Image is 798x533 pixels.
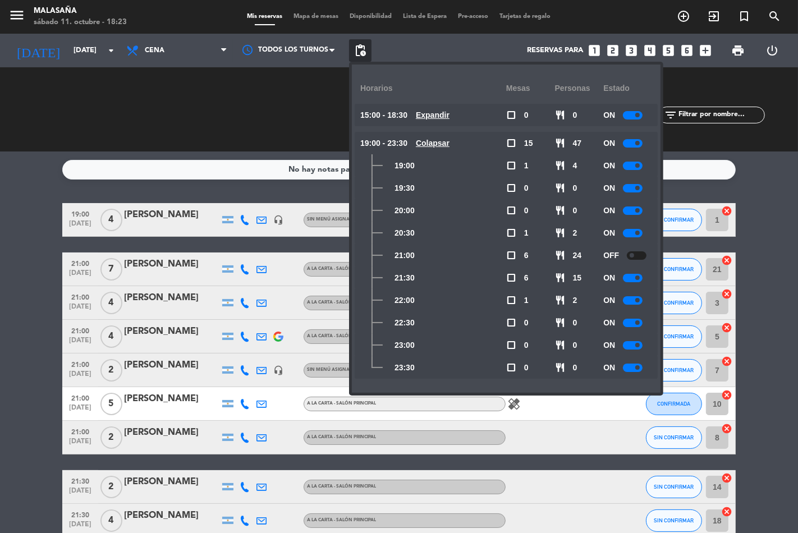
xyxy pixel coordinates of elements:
span: 1 [524,294,529,307]
div: [PERSON_NAME] [124,358,219,373]
span: 15:00 - 18:30 [360,109,407,122]
i: cancel [721,389,732,401]
i: cancel [721,205,732,217]
span: [DATE] [66,337,94,350]
span: 4 [573,159,577,172]
i: cancel [721,255,732,266]
i: add_circle_outline [677,10,690,23]
span: 23:30 [395,361,415,374]
span: 19:00 [66,207,94,220]
span: 7 [100,258,122,281]
button: CONFIRMADA [646,393,702,415]
i: headset_mic [273,215,283,225]
button: SIN CONFIRMAR [646,359,702,382]
span: check_box_outline_blank [506,228,516,238]
i: power_settings_new [765,44,779,57]
span: 20:30 [395,227,415,240]
button: SIN CONFIRMAR [646,209,702,231]
span: check_box_outline_blank [506,362,516,373]
span: [DATE] [66,269,94,282]
span: restaurant [555,362,565,373]
span: SIN CONFIRMAR [654,517,694,523]
span: Pre-acceso [453,13,494,20]
span: 20:00 [395,204,415,217]
i: looks_one [587,43,602,58]
div: No hay notas para este servicio. Haz clic para agregar una [289,163,510,176]
span: restaurant [555,295,565,305]
span: 21:30 [66,508,94,521]
span: ON [603,361,615,374]
span: [DATE] [66,220,94,233]
span: Lista de Espera [398,13,453,20]
span: 0 [573,361,577,374]
span: restaurant [555,318,565,328]
span: 0 [524,182,529,195]
span: 6 [524,272,529,284]
span: 2 [573,227,577,240]
span: [DATE] [66,487,94,500]
i: looks_4 [643,43,657,58]
span: check_box_outline_blank [506,138,516,148]
span: 0 [524,339,529,352]
i: headset_mic [273,365,283,375]
button: SIN CONFIRMAR [646,509,702,532]
span: Cena [145,47,164,54]
span: check_box_outline_blank [506,183,516,193]
span: 4 [100,325,122,348]
div: [PERSON_NAME] [124,425,219,440]
span: 2 [100,359,122,382]
span: [DATE] [66,303,94,316]
span: 21:30 [395,272,415,284]
span: CONFIRMADA [658,401,691,407]
span: 47 [573,137,582,150]
span: SIN CONFIRMAR [654,484,694,490]
span: Mis reservas [242,13,288,20]
i: looks_two [606,43,620,58]
span: 2 [100,426,122,449]
span: Disponibilidad [345,13,398,20]
span: 0 [524,316,529,329]
span: 19:00 [395,159,415,172]
button: SIN CONFIRMAR [646,476,702,498]
span: ON [603,272,615,284]
span: ON [603,294,615,307]
span: ON [603,316,615,329]
span: A LA CARTA - Salón Principal [307,334,376,338]
i: search [768,10,781,23]
span: check_box_outline_blank [506,318,516,328]
span: check_box_outline_blank [506,110,516,120]
span: 24 [573,249,582,262]
span: check_box_outline_blank [506,160,516,171]
span: restaurant [555,138,565,148]
span: 6 [524,249,529,262]
span: 0 [573,339,577,352]
span: 15 [524,137,533,150]
i: exit_to_app [707,10,721,23]
u: Colapsar [416,139,450,148]
span: ON [603,182,615,195]
span: 0 [524,109,529,122]
span: 21:00 [66,290,94,303]
span: restaurant [555,340,565,350]
div: [PERSON_NAME] [124,392,219,406]
i: add_box [698,43,713,58]
span: [DATE] [66,404,94,417]
i: cancel [721,472,732,484]
span: ON [603,204,615,217]
span: A LA CARTA - Salón Principal [307,435,376,439]
span: 15 [573,272,582,284]
span: ON [603,227,615,240]
i: cancel [721,288,732,300]
span: SIN CONFIRMAR [654,333,694,339]
span: SIN CONFIRMAR [654,434,694,440]
span: A LA CARTA - Salón Principal [307,401,376,406]
span: A LA CARTA - Salón Principal [307,266,376,271]
span: 0 [524,361,529,374]
i: looks_5 [661,43,676,58]
span: A LA CARTA - Salón Principal [307,518,376,522]
i: healing [507,397,521,411]
span: 21:00 [66,425,94,438]
i: filter_list [664,108,677,122]
i: turned_in_not [737,10,751,23]
button: menu [8,7,25,27]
